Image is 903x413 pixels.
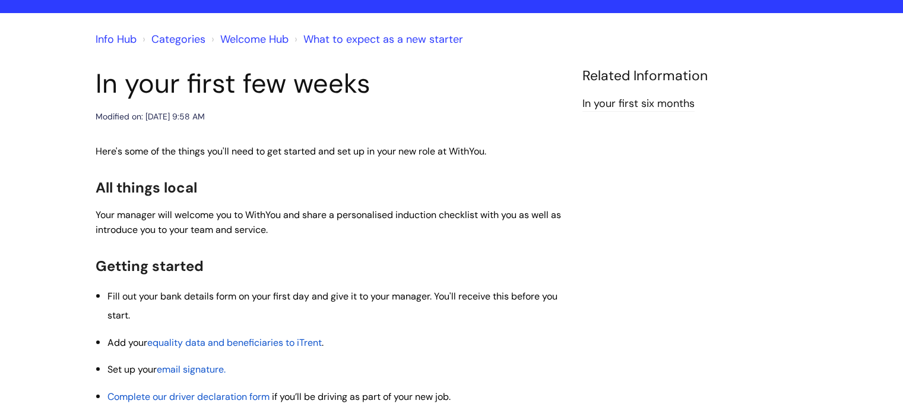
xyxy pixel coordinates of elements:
[96,109,205,124] div: Modified on: [DATE] 9:58 AM
[96,209,561,236] span: Your manager will welcome you to WithYou and share a personalised induction checklist with you as...
[107,363,157,376] span: Set up your
[151,32,205,46] a: Categories
[272,390,451,403] span: if you’ll be driving as part of your new job.
[582,96,695,112] a: In your first six months
[107,390,270,403] a: Complete our driver declaration form
[140,30,205,49] li: Solution home
[96,68,565,100] h1: In your first few weeks
[107,290,557,321] span: Fill out your bank details form on your first day and give it to your manager. You'll receive thi...
[96,257,204,275] span: Getting started
[220,32,289,46] a: Welcome Hub
[107,336,324,349] span: .
[208,30,289,49] li: Welcome Hub
[96,178,197,197] span: All things local
[303,32,463,46] a: What to expect as a new starter
[96,145,486,157] span: Here's some of the things you'll need to get started and set up in your new role at WithYou.
[147,336,322,349] a: equality data and beneficiaries to iTrent
[292,30,463,49] li: What to expect as a new starter
[582,68,808,84] h4: Related Information
[107,363,226,376] span: .
[107,336,147,349] span: Add your
[96,32,137,46] a: Info Hub
[157,363,224,376] a: email signature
